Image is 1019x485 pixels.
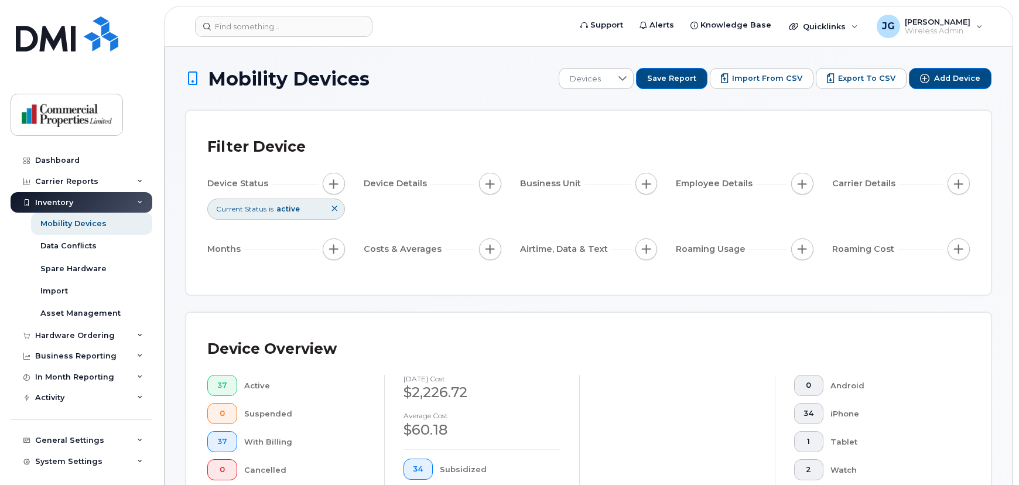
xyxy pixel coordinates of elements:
h4: [DATE] cost [404,375,561,382]
div: Filter Device [207,132,306,162]
div: Watch [830,459,951,480]
span: Roaming Cost [832,243,898,255]
span: Import from CSV [732,73,802,84]
button: 34 [404,459,433,480]
span: Add Device [934,73,980,84]
span: 0 [217,409,227,418]
span: 37 [217,381,227,390]
span: Months [207,243,244,255]
div: With Billing [244,431,365,452]
div: $60.18 [404,420,561,440]
span: Mobility Devices [208,69,370,89]
div: Suspended [244,403,365,424]
button: Save Report [636,68,707,89]
div: Subsidized [440,459,560,480]
button: Export to CSV [816,68,907,89]
button: 34 [794,403,824,424]
button: Add Device [909,68,991,89]
button: Import from CSV [710,68,813,89]
button: 37 [207,375,237,396]
span: 2 [803,465,813,474]
span: Costs & Averages [364,243,445,255]
span: Device Status [207,177,272,190]
span: Devices [559,69,611,90]
button: 0 [207,403,237,424]
span: Airtime, Data & Text [520,243,611,255]
div: Cancelled [244,459,365,480]
span: Save Report [647,73,696,84]
span: 37 [217,437,227,446]
div: $2,226.72 [404,382,561,402]
button: 37 [207,431,237,452]
span: Roaming Usage [676,243,749,255]
div: Device Overview [207,334,337,364]
span: is [269,204,273,214]
div: Android [830,375,951,396]
h4: Average cost [404,412,561,419]
span: 34 [803,409,813,418]
button: 0 [794,375,824,396]
div: Tablet [830,431,951,452]
span: Employee Details [676,177,756,190]
span: Export to CSV [838,73,895,84]
button: 2 [794,459,824,480]
span: active [276,204,300,213]
span: 1 [803,437,813,446]
button: 0 [207,459,237,480]
span: 0 [217,465,227,474]
button: 1 [794,431,824,452]
span: Carrier Details [832,177,899,190]
span: Device Details [364,177,430,190]
span: Current Status [216,204,266,214]
span: Business Unit [520,177,584,190]
div: iPhone [830,403,951,424]
span: 34 [413,464,423,474]
div: Active [244,375,365,396]
span: 0 [803,381,813,390]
